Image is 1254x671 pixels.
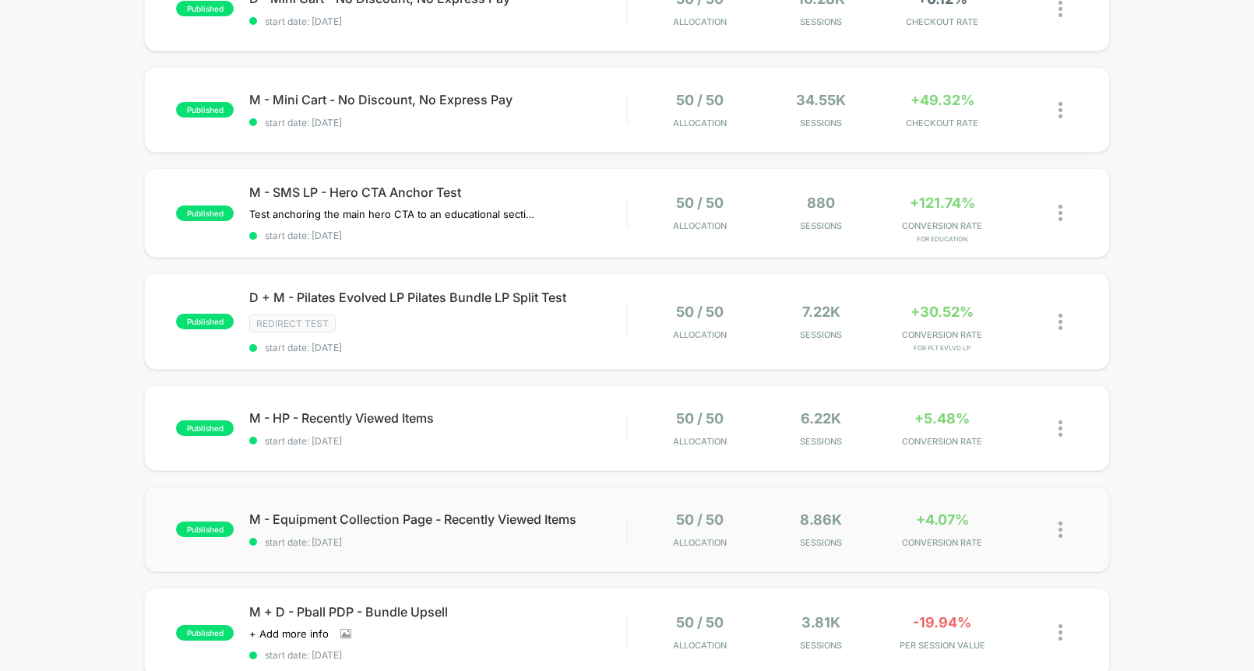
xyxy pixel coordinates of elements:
span: for PLT EVLVD LP [886,344,999,352]
span: 34.55k [796,92,846,108]
span: +30.52% [911,304,974,320]
span: +121.74% [910,195,975,211]
span: for Education [886,235,999,243]
span: Allocation [673,640,727,651]
span: 880 [807,195,835,211]
img: close [1059,624,1062,641]
span: 8.86k [800,511,842,528]
span: start date: [DATE] [249,117,626,128]
span: CONVERSION RATE [886,329,999,340]
span: 50 / 50 [676,614,724,631]
span: published [176,314,234,329]
span: D + M - Pilates Evolved LP Pilates Bundle LP Split Test [249,290,626,305]
span: published [176,625,234,641]
span: CONVERSION RATE [886,220,999,231]
span: Sessions [764,118,878,128]
span: 7.22k [802,304,840,320]
span: published [176,522,234,537]
span: Sessions [764,220,878,231]
span: Sessions [764,537,878,548]
span: 6.22k [801,410,841,427]
img: close [1059,1,1062,17]
span: CHECKOUT RATE [886,16,999,27]
span: CHECKOUT RATE [886,118,999,128]
span: Redirect Test [249,314,336,332]
span: Allocation [673,537,727,548]
span: start date: [DATE] [249,649,626,661]
span: -19.94% [913,614,971,631]
span: + Add more info [249,627,329,640]
img: close [1059,314,1062,330]
span: PER SESSION VALUE [886,640,999,651]
span: Sessions [764,16,878,27]
img: close [1059,102,1062,118]
span: start date: [DATE] [249,536,626,548]
img: close [1059,205,1062,221]
span: published [176,102,234,118]
span: M - HP - Recently Viewed Items [249,410,626,426]
img: close [1059,522,1062,538]
span: start date: [DATE] [249,342,626,353]
span: 50 / 50 [676,410,724,427]
span: +5.48% [914,410,970,427]
span: Sessions [764,640,878,651]
span: published [176,1,234,16]
span: Sessions [764,329,878,340]
span: Allocation [673,16,727,27]
span: 3.81k [801,614,840,631]
span: M - SMS LP - Hero CTA Anchor Test [249,184,626,200]
span: M - Equipment Collection Page - Recently Viewed Items [249,511,626,527]
img: close [1059,420,1062,437]
span: 50 / 50 [676,195,724,211]
span: Allocation [673,220,727,231]
span: CONVERSION RATE [886,537,999,548]
span: Sessions [764,436,878,447]
span: start date: [DATE] [249,435,626,447]
span: 50 / 50 [676,511,724,528]
span: Allocation [673,118,727,128]
span: 50 / 50 [676,92,724,108]
span: +49.32% [911,92,974,108]
span: start date: [DATE] [249,16,626,27]
span: start date: [DATE] [249,230,626,241]
span: 50 / 50 [676,304,724,320]
span: Allocation [673,436,727,447]
span: CONVERSION RATE [886,436,999,447]
span: published [176,420,234,436]
span: M - Mini Cart - No Discount, No Express Pay [249,92,626,107]
span: Test anchoring the main hero CTA to an educational section about our method vs. TTB product detai... [249,208,538,220]
span: Allocation [673,329,727,340]
span: published [176,206,234,221]
span: M + D - Pball PDP - Bundle Upsell [249,604,626,620]
span: +4.07% [916,511,969,528]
